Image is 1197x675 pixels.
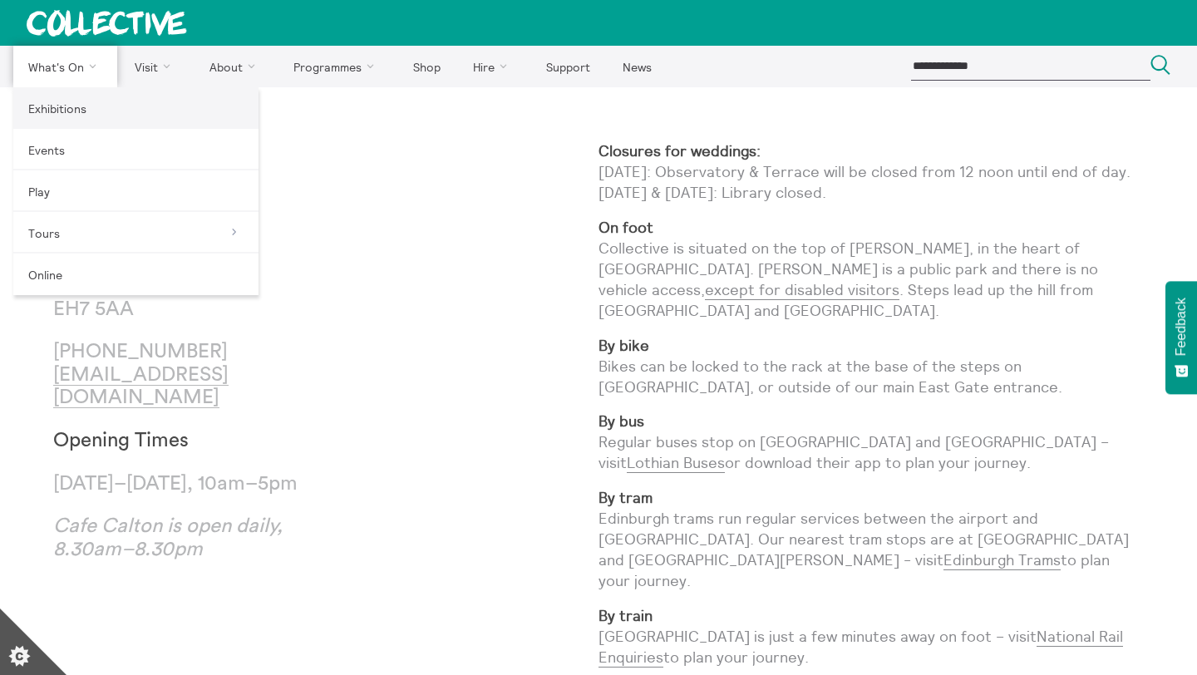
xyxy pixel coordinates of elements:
[13,254,259,295] a: Online
[598,140,1144,204] p: [DATE]: Observatory & Terrace will be closed from 12 noon until end of day. [DATE] & [DATE]: Libr...
[598,218,653,237] strong: On foot
[13,46,117,87] a: What's On
[705,280,899,300] a: except for disabled visitors
[598,336,649,355] strong: By bike
[598,487,1144,592] p: Edinburgh trams run regular services between the airport and [GEOGRAPHIC_DATA]. Our nearest tram ...
[598,411,1144,474] p: Regular buses stop on [GEOGRAPHIC_DATA] and [GEOGRAPHIC_DATA] – visit or download their app to pl...
[13,212,259,254] a: Tours
[121,46,192,87] a: Visit
[1174,298,1189,356] span: Feedback
[598,411,644,431] strong: By bus
[195,46,276,87] a: About
[598,606,653,625] strong: By train
[598,605,1144,668] p: [GEOGRAPHIC_DATA] is just a few minutes away on foot – visit to plan your journey.
[398,46,455,87] a: Shop
[459,46,529,87] a: Hire
[608,46,666,87] a: News
[53,516,283,559] em: Cafe Calton is open daily, 8.30am–8.30pm
[279,46,396,87] a: Programmes
[598,217,1144,322] p: Collective is situated on the top of [PERSON_NAME], in the heart of [GEOGRAPHIC_DATA]. [PERSON_NA...
[53,431,189,451] strong: Opening Times
[598,335,1144,398] p: Bikes can be locked to the rack at the base of the steps on [GEOGRAPHIC_DATA], or outside of our ...
[598,141,761,160] strong: Closures for weddings:
[13,129,259,170] a: Events
[627,453,725,473] a: Lothian Buses
[598,627,1123,668] a: National Rail Enquiries
[598,488,653,507] strong: By tram
[53,473,326,496] p: [DATE]–[DATE], 10am–5pm
[53,365,229,409] a: [EMAIL_ADDRESS][DOMAIN_NAME]
[943,550,1061,570] a: Edinburgh Trams
[13,87,259,129] a: Exhibitions
[1165,281,1197,394] button: Feedback - Show survey
[531,46,604,87] a: Support
[53,341,326,410] p: [PHONE_NUMBER]
[13,170,259,212] a: Play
